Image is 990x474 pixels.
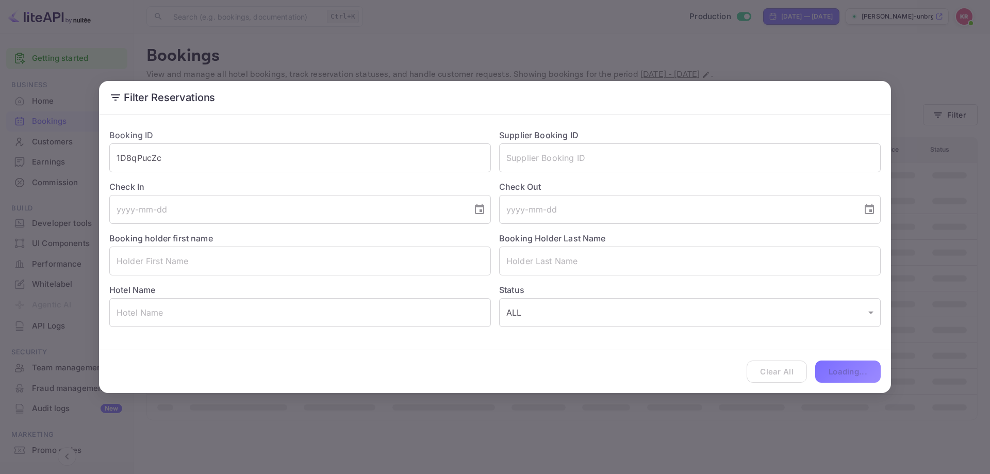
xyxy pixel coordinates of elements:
label: Booking holder first name [109,233,213,243]
input: yyyy-mm-dd [109,195,465,224]
div: ALL [499,298,881,327]
label: Supplier Booking ID [499,130,579,140]
label: Check In [109,181,491,193]
label: Booking Holder Last Name [499,233,606,243]
input: Booking ID [109,143,491,172]
input: Hotel Name [109,298,491,327]
label: Booking ID [109,130,154,140]
label: Hotel Name [109,285,156,295]
h2: Filter Reservations [99,81,891,114]
label: Check Out [499,181,881,193]
input: Holder First Name [109,247,491,275]
button: Choose date [859,199,880,220]
input: Supplier Booking ID [499,143,881,172]
label: Status [499,284,881,296]
button: Choose date [469,199,490,220]
input: yyyy-mm-dd [499,195,855,224]
input: Holder Last Name [499,247,881,275]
